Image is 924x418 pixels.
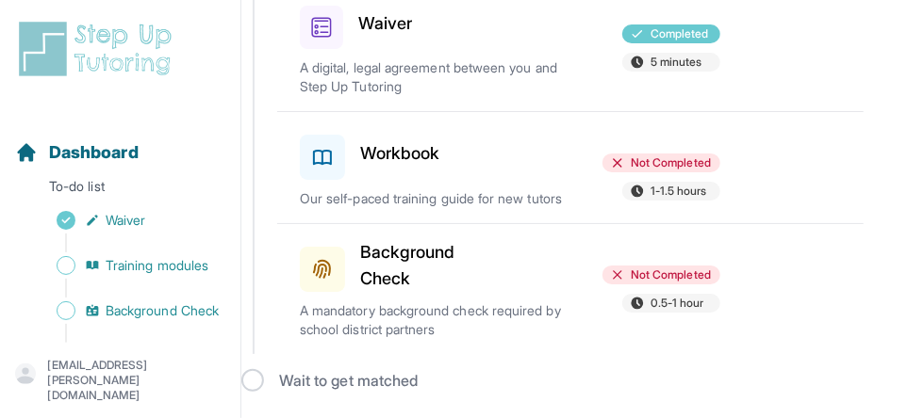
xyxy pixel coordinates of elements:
[8,109,233,173] button: Dashboard
[277,224,864,354] a: Background CheckNot Completed0.5-1 hourA mandatory background check required by school district p...
[106,256,208,275] span: Training modules
[651,184,707,199] span: 1-1.5 hours
[300,189,569,208] p: Our self-paced training guide for new tutors
[300,58,569,96] p: A digital, legal agreement between you and Step Up Tutoring
[651,26,709,41] span: Completed
[631,267,711,282] span: Not Completed
[277,112,864,223] a: WorkbookNot Completed1-1.5 hoursOur self-paced training guide for new tutors
[360,239,455,292] h3: Background Check
[360,140,440,167] h3: Workbook
[15,252,240,279] a: Training modules
[15,19,183,79] img: logo
[106,211,145,230] span: Waiver
[15,297,240,324] a: Background Check
[358,10,412,37] h3: Waiver
[15,207,240,233] a: Waiver
[300,301,569,339] p: A mandatory background check required by school district partners
[631,155,711,170] span: Not Completed
[106,301,219,320] span: Background Check
[15,358,225,403] button: [EMAIL_ADDRESS][PERSON_NAME][DOMAIN_NAME]
[651,55,702,70] span: 5 minutes
[8,177,233,203] p: To-do list
[651,296,704,311] span: 0.5-1 hour
[47,358,225,403] p: [EMAIL_ADDRESS][PERSON_NAME][DOMAIN_NAME]
[49,139,139,166] span: Dashboard
[15,139,139,166] a: Dashboard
